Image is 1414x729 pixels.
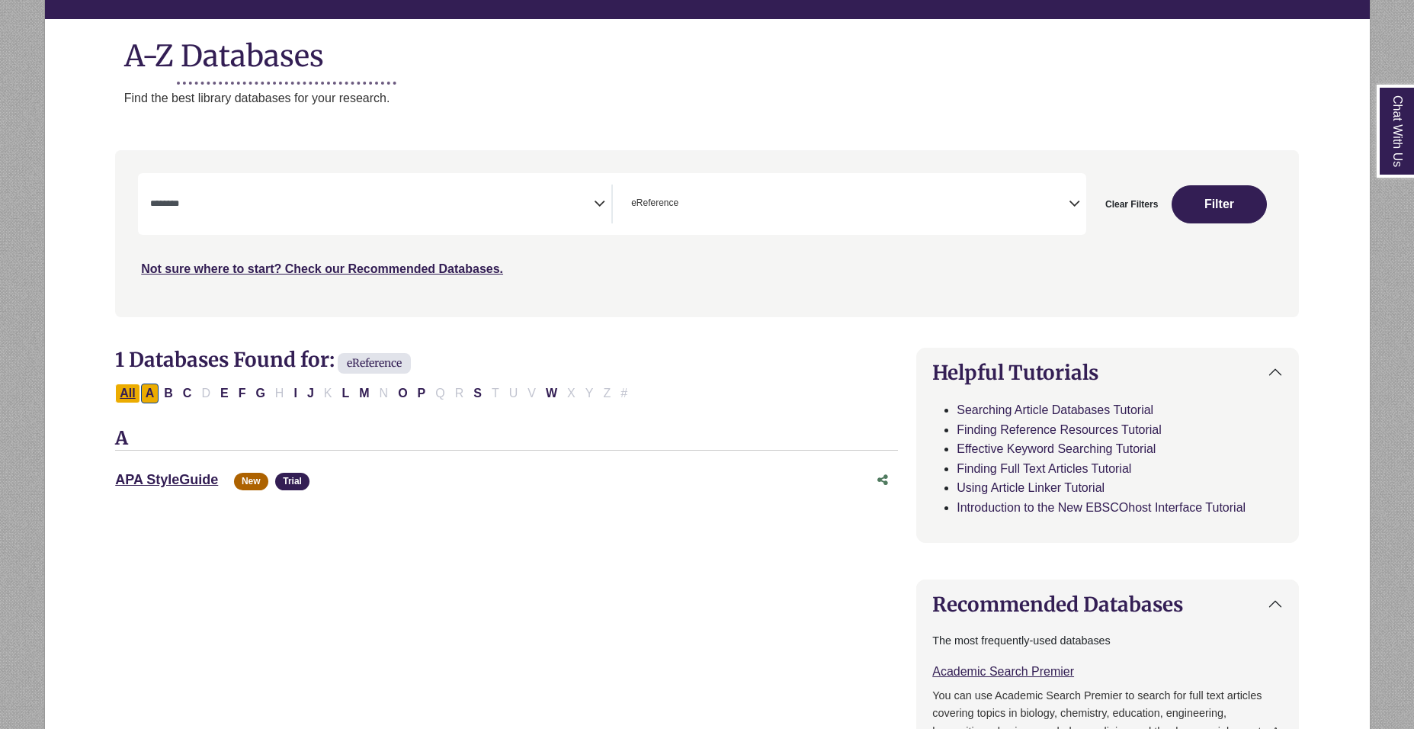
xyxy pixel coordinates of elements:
a: Using Article Linker Tutorial [957,481,1105,494]
p: The most frequently-used databases [932,632,1282,650]
textarea: Search [150,199,594,211]
button: Filter Results P [413,384,431,403]
h3: A [115,428,898,451]
a: Academic Search Premier [932,665,1074,678]
a: Not sure where to start? Check our Recommended Databases. [141,262,503,275]
span: 1 Databases Found for: [115,347,335,372]
button: Filter Results E [216,384,233,403]
span: eReference [338,353,411,374]
nav: Search filters [115,150,1299,316]
button: Filter Results J [303,384,319,403]
button: Share this database [867,466,898,495]
button: All [115,384,139,403]
p: Find the best library databases for your research. [124,88,1370,108]
div: Alpha-list to filter by first letter of database name [115,386,633,399]
span: Trial [275,473,309,490]
a: Finding Reference Resources Tutorial [957,423,1162,436]
button: Clear Filters [1095,185,1168,223]
a: Finding Full Text Articles Tutorial [957,462,1131,475]
button: Filter Results B [159,384,178,403]
a: Introduction to the New EBSCOhost Interface Tutorial [957,501,1246,514]
button: Filter Results I [289,384,301,403]
button: Filter Results S [469,384,486,403]
span: New [234,473,268,490]
button: Helpful Tutorials [917,348,1297,397]
h1: A-Z Databases [45,27,1370,73]
button: Filter Results F [234,384,251,403]
button: Filter Results A [141,384,159,403]
button: Filter Results G [251,384,269,403]
button: Filter Results O [393,384,412,403]
textarea: Search [681,199,688,211]
button: Filter Results W [541,384,562,403]
li: eReference [625,196,678,210]
button: Recommended Databases [917,580,1297,628]
span: eReference [631,196,678,210]
button: Filter Results C [178,384,197,403]
a: Effective Keyword Searching Tutorial [957,442,1156,455]
button: Filter Results M [354,384,374,403]
button: Submit for Search Results [1172,185,1267,223]
button: Filter Results L [337,384,354,403]
a: APA StyleGuide [115,472,218,487]
a: Searching Article Databases Tutorial [957,403,1153,416]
